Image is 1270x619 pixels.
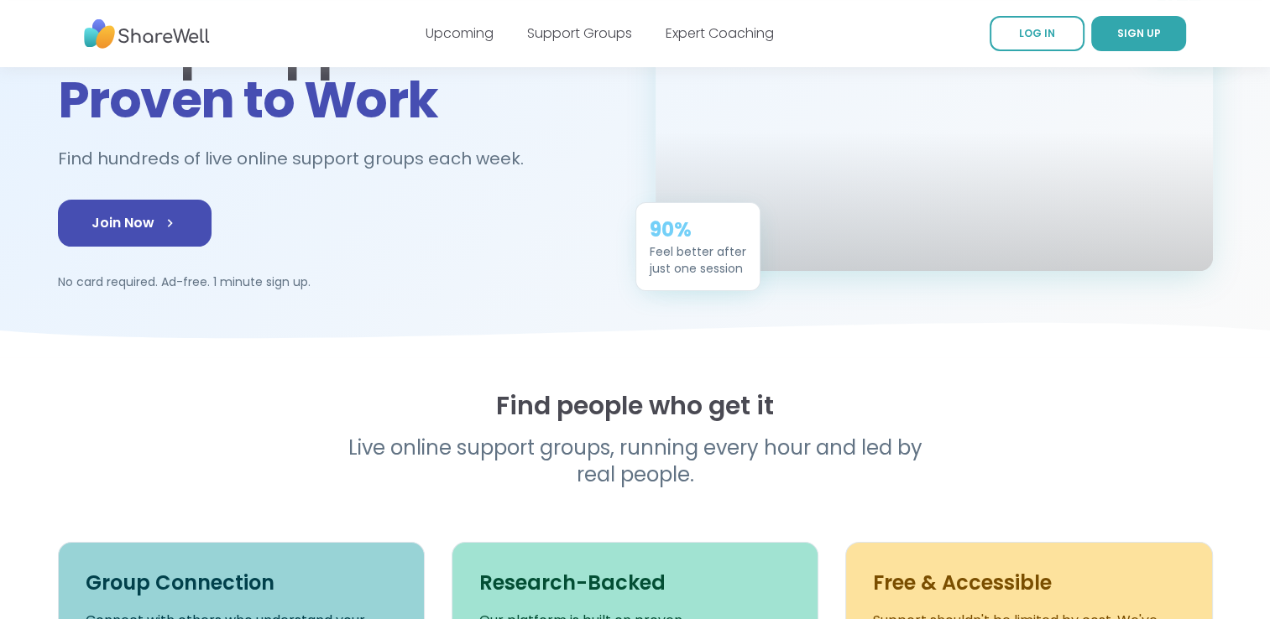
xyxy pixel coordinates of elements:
div: 90% [650,209,746,236]
span: LOG IN [1019,26,1055,40]
h3: Research-Backed [479,570,791,596]
h3: Free & Accessible [873,570,1184,596]
a: Support Groups [527,23,632,43]
span: Proven to Work [58,65,438,135]
a: SIGN UP [1091,16,1186,51]
div: Feel better after just one session [650,236,746,269]
h1: Group Support Is [58,24,615,125]
a: Upcoming [426,23,494,43]
span: Join Now [91,213,178,233]
a: Expert Coaching [666,23,774,43]
a: Join Now [58,200,212,247]
h2: Find hundreds of live online support groups each week. [58,145,541,173]
span: SIGN UP [1117,26,1161,40]
h3: Group Connection [86,570,397,596]
p: Live online support groups, running every hour and led by real people. [313,434,958,488]
h2: Find people who get it [58,391,1213,421]
a: LOG IN [990,16,1084,51]
img: ShareWell Nav Logo [84,11,210,57]
p: No card required. Ad-free. 1 minute sign up. [58,273,615,290]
